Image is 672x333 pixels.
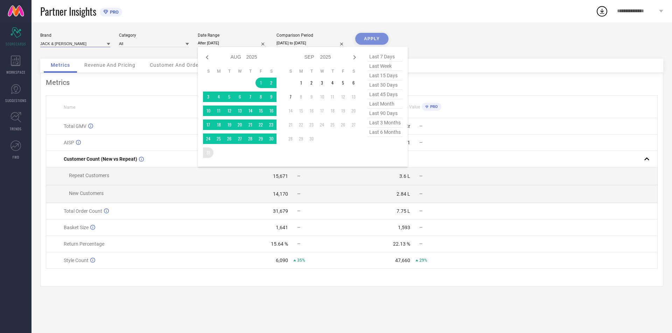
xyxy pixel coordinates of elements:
[276,225,288,230] div: 1,641
[306,120,317,130] td: Tue Sep 23 2025
[203,133,213,144] td: Sun Aug 24 2025
[367,80,402,90] span: last 30 days
[317,106,327,116] td: Wed Sep 17 2025
[306,133,317,144] td: Tue Sep 30 2025
[64,241,104,247] span: Return Percentage
[367,71,402,80] span: last 15 days
[64,225,89,230] span: Basket Size
[317,68,327,74] th: Wednesday
[119,33,189,38] div: Category
[245,92,255,102] td: Thu Aug 07 2025
[317,92,327,102] td: Wed Sep 10 2025
[428,104,438,109] span: PRO
[224,106,234,116] td: Tue Aug 12 2025
[224,68,234,74] th: Tuesday
[327,92,338,102] td: Thu Sep 11 2025
[285,68,296,74] th: Sunday
[297,191,300,196] span: —
[5,98,27,103] span: SUGGESTIONS
[348,78,359,88] td: Sat Sep 06 2025
[234,68,245,74] th: Wednesday
[297,174,300,179] span: —
[296,78,306,88] td: Mon Sep 01 2025
[203,120,213,130] td: Sun Aug 17 2025
[338,68,348,74] th: Friday
[64,258,89,263] span: Style Count
[266,78,276,88] td: Sat Aug 02 2025
[266,92,276,102] td: Sat Aug 09 2025
[266,120,276,130] td: Sat Aug 23 2025
[327,68,338,74] th: Thursday
[296,92,306,102] td: Mon Sep 08 2025
[419,258,427,263] span: 29%
[327,106,338,116] td: Thu Sep 18 2025
[419,225,422,230] span: —
[348,120,359,130] td: Sat Sep 27 2025
[255,92,266,102] td: Fri Aug 08 2025
[297,209,300,213] span: —
[198,39,268,47] input: Select date range
[348,92,359,102] td: Sat Sep 13 2025
[203,147,213,158] td: Sun Aug 31 2025
[367,118,402,128] span: last 3 months
[297,258,305,263] span: 35%
[213,106,224,116] td: Mon Aug 11 2025
[367,61,402,71] span: last week
[245,106,255,116] td: Thu Aug 14 2025
[224,120,234,130] td: Tue Aug 19 2025
[338,106,348,116] td: Fri Sep 19 2025
[419,191,422,196] span: —
[419,209,422,213] span: —
[367,99,402,109] span: last month
[245,68,255,74] th: Thursday
[296,68,306,74] th: Monday
[224,133,234,144] td: Tue Aug 26 2025
[327,78,338,88] td: Thu Sep 04 2025
[255,133,266,144] td: Fri Aug 29 2025
[317,78,327,88] td: Wed Sep 03 2025
[397,208,410,214] div: 7.75 L
[297,225,300,230] span: —
[419,174,422,179] span: —
[296,133,306,144] td: Mon Sep 29 2025
[266,68,276,74] th: Saturday
[338,120,348,130] td: Fri Sep 26 2025
[306,92,317,102] td: Tue Sep 09 2025
[271,241,288,247] div: 15.64 %
[84,62,135,68] span: Revenue And Pricing
[306,106,317,116] td: Tue Sep 16 2025
[40,4,96,19] span: Partner Insights
[296,106,306,116] td: Mon Sep 15 2025
[198,33,268,38] div: Date Range
[348,68,359,74] th: Saturday
[348,106,359,116] td: Sat Sep 20 2025
[296,120,306,130] td: Mon Sep 22 2025
[398,225,410,230] div: 1,593
[255,106,266,116] td: Fri Aug 15 2025
[10,126,22,131] span: TRENDS
[367,52,402,61] span: last 7 days
[297,241,300,246] span: —
[69,173,109,178] span: Repeat Customers
[64,140,74,145] span: AISP
[64,208,102,214] span: Total Order Count
[276,258,288,263] div: 6,090
[306,78,317,88] td: Tue Sep 02 2025
[285,120,296,130] td: Sun Sep 21 2025
[203,53,211,61] div: Previous month
[213,120,224,130] td: Mon Aug 18 2025
[51,62,70,68] span: Metrics
[203,68,213,74] th: Sunday
[69,190,104,196] span: New Customers
[596,5,608,17] div: Open download list
[338,92,348,102] td: Fri Sep 12 2025
[367,90,402,99] span: last 45 days
[273,191,288,197] div: 14,170
[419,241,422,246] span: —
[255,78,266,88] td: Fri Aug 01 2025
[213,92,224,102] td: Mon Aug 04 2025
[234,106,245,116] td: Wed Aug 13 2025
[213,68,224,74] th: Monday
[399,173,410,179] div: 3.6 L
[317,120,327,130] td: Wed Sep 24 2025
